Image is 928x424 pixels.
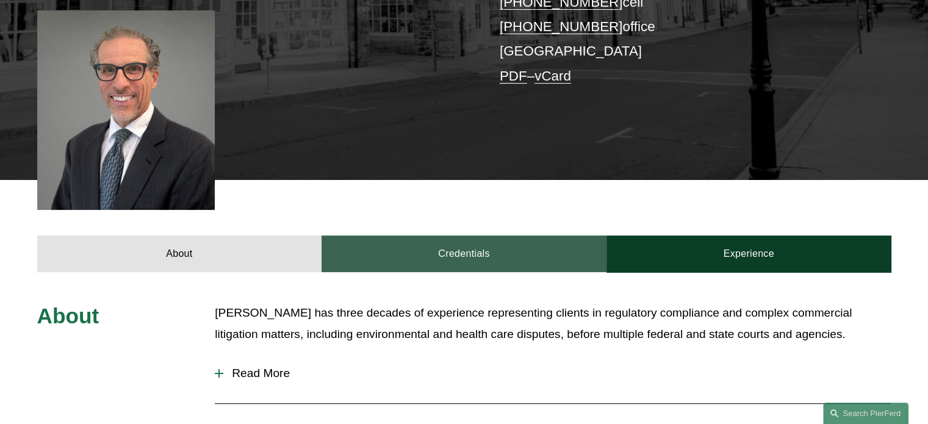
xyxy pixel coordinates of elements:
span: Read More [223,367,891,380]
a: PDF [500,68,527,84]
a: Experience [606,235,891,272]
p: [PERSON_NAME] has three decades of experience representing clients in regulatory compliance and c... [215,303,891,345]
a: About [37,235,322,272]
a: Credentials [322,235,606,272]
a: [PHONE_NUMBER] [500,19,623,34]
button: Read More [215,358,891,389]
span: About [37,304,99,328]
a: Search this site [823,403,908,424]
a: vCard [534,68,571,84]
